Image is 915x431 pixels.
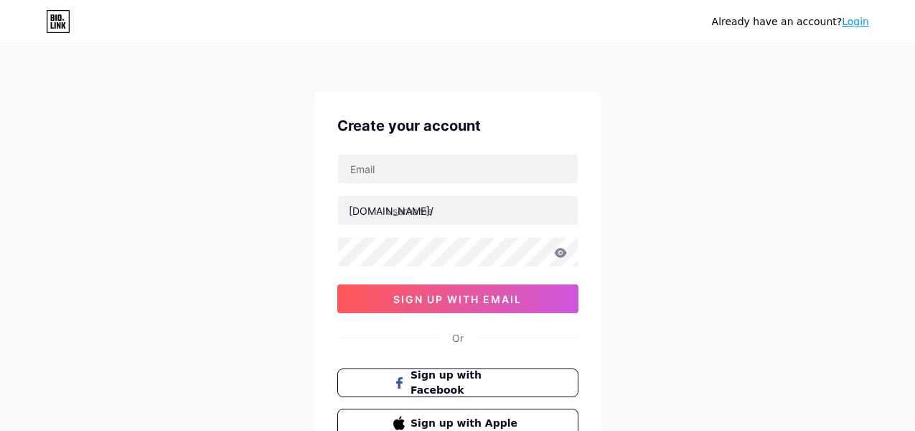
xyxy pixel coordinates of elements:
[349,203,433,218] div: [DOMAIN_NAME]/
[410,368,522,398] span: Sign up with Facebook
[337,284,578,313] button: sign up with email
[337,369,578,397] button: Sign up with Facebook
[712,14,869,29] div: Already have an account?
[393,293,522,305] span: sign up with email
[842,16,869,27] a: Login
[338,196,578,225] input: username
[410,416,522,431] span: Sign up with Apple
[452,330,464,346] div: Or
[338,154,578,183] input: Email
[337,115,578,136] div: Create your account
